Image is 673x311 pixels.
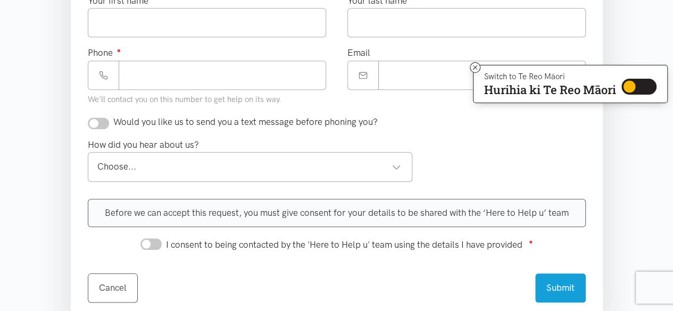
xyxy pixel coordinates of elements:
sup: ● [117,46,121,54]
p: Switch to Te Reo Māori [484,73,616,80]
div: Choose... [97,159,402,174]
input: Phone number [119,61,326,90]
span: Would you like us to send you a text message before phoning you? [113,116,378,127]
label: Phone [88,46,121,60]
small: We'll contact you on this number to get help on its way. [88,95,281,104]
button: Submit [535,273,586,302]
a: Cancel [88,273,138,302]
input: Email [378,61,586,90]
p: Hurihia ki Te Reo Māori [484,85,616,95]
div: Before we can accept this request, you must give consent for your details to be shared with the ‘... [88,199,586,227]
span: I consent to being contacted by the 'Here to Help u' team using the details I have provided [166,239,522,250]
sup: ● [529,238,533,246]
label: How did you hear about us? [88,138,199,152]
label: Email [347,46,370,60]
